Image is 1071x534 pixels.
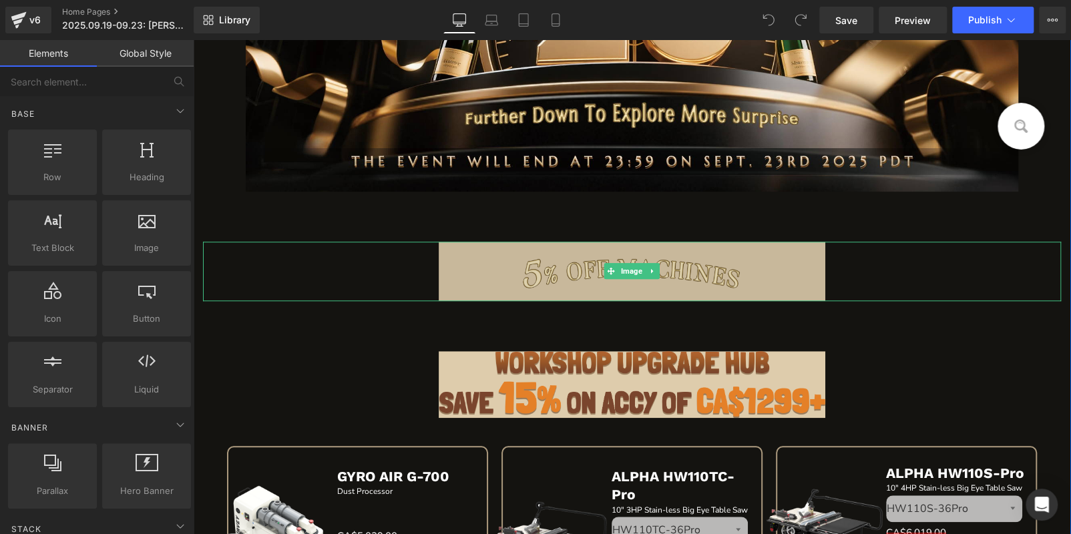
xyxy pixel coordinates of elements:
span: 2025.09.19-09.23: [PERSON_NAME] 26th Anniversary Massive Sale [62,20,190,31]
span: 10" 4HP Stain-less Big Eye Table Saw [693,443,829,453]
span: Image [425,223,453,239]
span: CA$6,019.00 [693,486,753,499]
span: Image [106,241,187,255]
a: Tablet [507,7,540,33]
span: Heading [106,170,187,184]
span: Icon [12,312,93,326]
span: Parallax [12,484,93,498]
a: Desktop [443,7,475,33]
span: Banner [10,421,49,434]
span: Text Block [12,241,93,255]
a: Global Style [97,40,194,67]
span: GYRO AIR G-700 [144,428,256,445]
a: Expand / Collapse [453,223,467,239]
span: CA$5,039.00 [144,489,204,503]
span: Dust Processor [144,446,200,457]
span: Separator [12,382,93,396]
div: v6 [27,11,43,29]
button: Redo [787,7,814,33]
span: Liquid [106,382,187,396]
span: Hero Banner [106,484,187,498]
span: Library [219,14,250,26]
span: Base [10,107,36,120]
button: More [1039,7,1066,33]
b: ALPHA HW110S-Pro [693,425,831,441]
button: Publish [952,7,1034,33]
div: Open Intercom Messenger [1026,489,1058,521]
a: Mobile [540,7,572,33]
span: Save [835,13,857,27]
span: Publish [968,15,1002,25]
button: Undo [755,7,782,33]
span: Button [106,312,187,326]
a: New Library [194,7,260,33]
span: 10" 3HP Stain-less Big Eye Table Saw [419,465,555,475]
a: Laptop [475,7,507,33]
span: Row [12,170,93,184]
a: v6 [5,7,51,33]
a: Home Pages [62,7,216,17]
a: Preview [879,7,947,33]
span: Preview [895,13,931,27]
b: ALPHA HW110TC-Pro [419,428,542,463]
